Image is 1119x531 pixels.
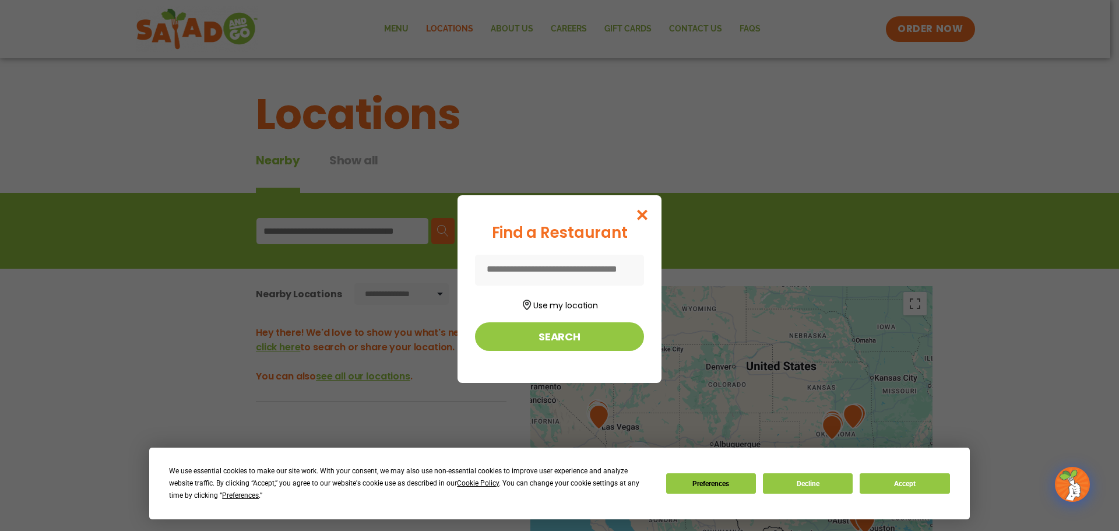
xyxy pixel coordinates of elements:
[763,473,853,494] button: Decline
[475,322,644,351] button: Search
[666,473,756,494] button: Preferences
[475,296,644,312] button: Use my location
[149,448,970,519] div: Cookie Consent Prompt
[457,479,499,487] span: Cookie Policy
[860,473,949,494] button: Accept
[475,221,644,244] div: Find a Restaurant
[1056,468,1089,501] img: wpChatIcon
[169,465,652,502] div: We use essential cookies to make our site work. With your consent, we may also use non-essential ...
[624,195,661,234] button: Close modal
[222,491,259,500] span: Preferences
